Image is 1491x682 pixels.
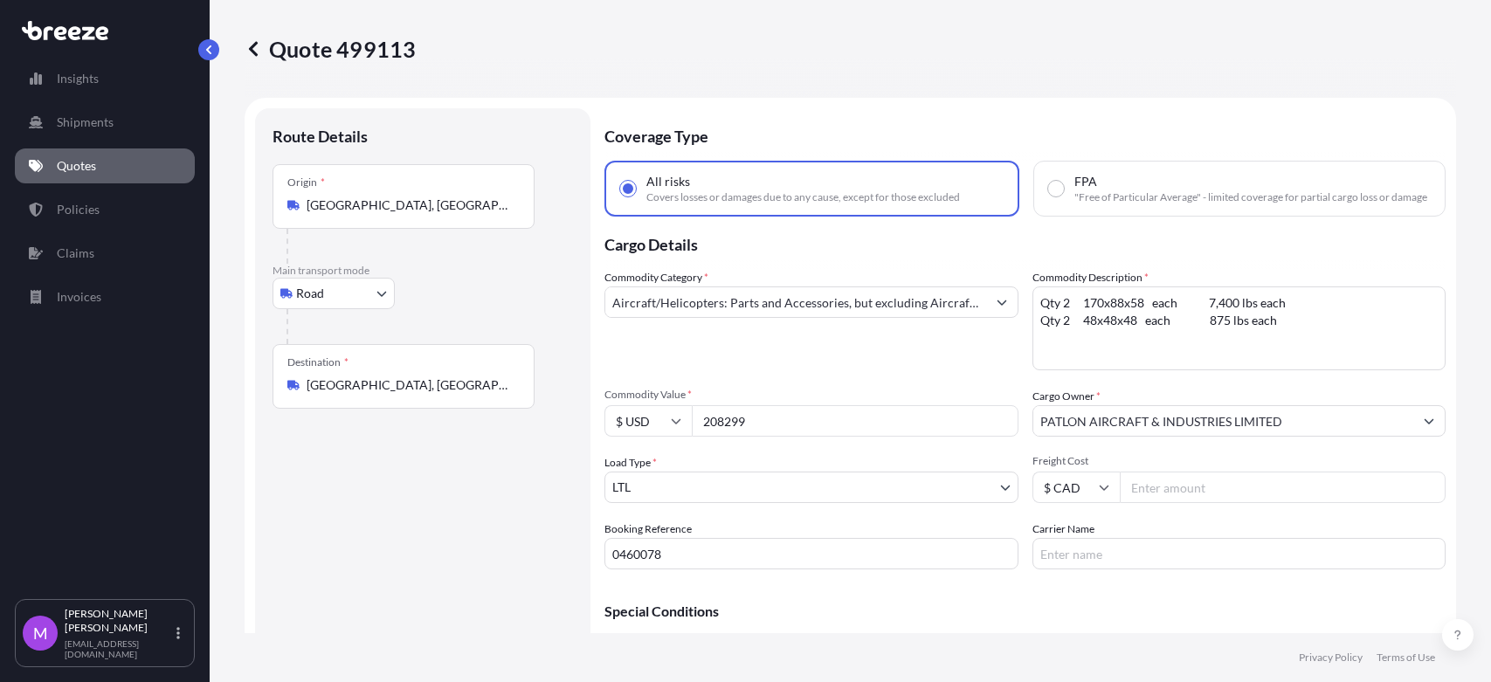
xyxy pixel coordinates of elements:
p: Quotes [57,157,96,175]
input: FPA"Free of Particular Average" - limited coverage for partial cargo loss or damage [1048,181,1064,196]
span: Freight Cost [1032,454,1446,468]
p: Coverage Type [604,108,1446,161]
span: Temperature Controlled [722,632,854,658]
div: Destination [287,355,349,369]
span: Livestock [965,632,1016,658]
p: Main transport mode [273,264,573,278]
p: Policies [57,201,100,218]
a: Quotes [15,148,195,183]
button: Show suggestions [986,286,1018,318]
span: LTL [612,479,631,496]
input: Your internal reference [604,538,1018,569]
label: Cargo Owner [1032,388,1101,405]
p: Invoices [57,288,101,306]
span: FPA [1074,173,1097,190]
span: Bulk Cargo [1053,632,1113,658]
p: Insights [57,70,99,87]
input: Enter amount [1120,472,1446,503]
a: Claims [15,236,195,271]
a: Policies [15,192,195,227]
label: Booking Reference [604,520,692,538]
span: Load Type [604,454,657,472]
p: Quote 499113 [245,35,416,63]
p: [PERSON_NAME] [PERSON_NAME] [65,607,173,635]
input: Destination [307,376,513,394]
p: Claims [57,245,94,262]
button: LTL [604,472,1018,503]
label: Carrier Name [1032,520,1094,538]
a: Terms of Use [1377,651,1435,665]
span: Hazardous [627,632,686,658]
a: Insights [15,61,195,96]
span: Fragile [891,632,928,658]
span: All risks [646,173,690,190]
input: Origin [307,196,513,214]
a: Invoices [15,279,195,314]
div: Origin [287,176,325,189]
textarea: Qty 2 170x88x58 each 7,400 lbs each Qty 2 48x48x48 each 875 lbs each [1032,286,1446,370]
input: Select a commodity type [605,286,986,318]
span: Used Goods [1263,632,1328,658]
label: Commodity Description [1032,269,1149,286]
span: "Free of Particular Average" - limited coverage for partial cargo loss or damage [1074,190,1427,204]
span: Commodity Value [604,388,1018,402]
span: M [33,624,48,642]
input: All risksCovers losses or damages due to any cause, except for those excluded [620,181,636,196]
input: Full name [1033,405,1414,437]
a: Shipments [15,105,195,140]
input: Enter name [1032,538,1446,569]
p: Special Conditions [604,604,1446,618]
p: [EMAIL_ADDRESS][DOMAIN_NAME] [65,638,173,659]
label: Commodity Category [604,269,708,286]
p: Cargo Details [604,217,1446,269]
span: Bagged Goods [1149,632,1226,658]
span: Covers losses or damages due to any cause, except for those excluded [646,190,960,204]
a: Privacy Policy [1299,651,1363,665]
button: Show suggestions [1413,405,1445,437]
p: Route Details [273,126,368,147]
input: Type amount [692,405,1018,437]
button: Select transport [273,278,395,309]
span: Road [296,285,324,302]
p: Shipments [57,114,114,131]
